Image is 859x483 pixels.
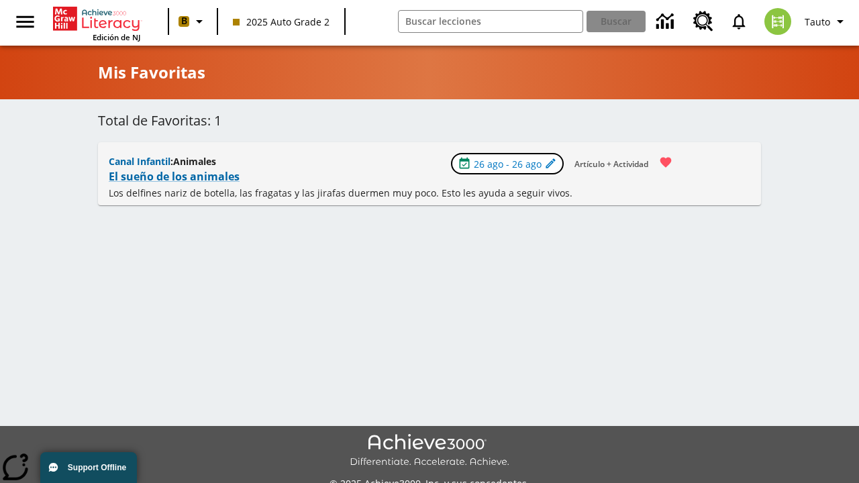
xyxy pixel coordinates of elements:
button: Escoja un nuevo avatar [756,4,799,39]
span: Support Offline [68,463,126,472]
span: 26 ago - 26 ago [474,157,542,171]
a: Portada [53,5,140,32]
span: Edición de NJ [93,32,140,42]
img: avatar image [764,8,791,35]
button: Abrir el menú lateral [5,2,45,42]
span: B [181,13,187,30]
a: El sueño de los animales [109,167,240,186]
button: Boost El color de la clase es anaranjado claro. Cambiar el color de la clase. [173,9,213,34]
span: Tauto [805,15,830,29]
h5: Mis Favoritas [98,62,205,83]
input: Buscar campo [399,11,583,32]
a: Notificaciones [721,4,756,39]
a: Centro de recursos, Se abrirá en una pestaña nueva. [685,3,721,40]
span: Canal Infantil [109,155,170,168]
div: Portada [53,4,140,42]
img: Achieve3000 Differentiate Accelerate Achieve [350,434,509,468]
h6: Total de Favoritas: 1 [98,110,761,131]
span: : Animales [170,155,216,168]
button: Remover de Favoritas [651,148,680,177]
p: Los delfines nariz de botella, las fragatas y las jirafas duermen muy poco. Esto les ayuda a segu... [109,186,680,200]
button: Artículo + Actividad [569,153,654,175]
div: 26 ago - 26 ago Elegir fechas [451,153,564,174]
a: Centro de información [648,3,685,40]
span: 2025 Auto Grade 2 [233,15,330,29]
span: Artículo + Actividad [574,157,648,171]
button: Perfil/Configuración [799,9,854,34]
button: Support Offline [40,452,137,483]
